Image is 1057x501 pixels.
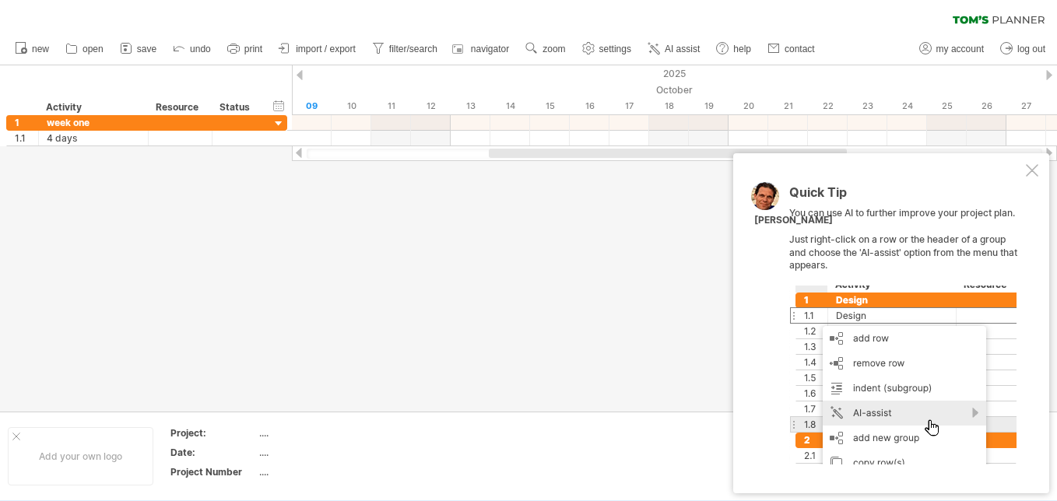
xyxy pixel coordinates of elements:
[47,115,140,130] div: week one
[451,98,490,114] div: Monday, 13 October 2025
[450,39,514,59] a: navigator
[785,44,815,54] span: contact
[570,98,609,114] div: Thursday, 16 October 2025
[46,100,139,115] div: Activity
[389,44,437,54] span: filter/search
[768,98,808,114] div: Tuesday, 21 October 2025
[190,44,211,54] span: undo
[789,186,1023,207] div: Quick Tip
[490,98,530,114] div: Tuesday, 14 October 2025
[259,426,390,440] div: ....
[789,186,1023,464] div: You can use AI to further improve your project plan. Just right-click on a row or the header of a...
[936,44,984,54] span: my account
[259,465,390,478] div: ....
[296,44,356,54] span: import / export
[599,44,631,54] span: settings
[665,44,700,54] span: AI assist
[471,44,509,54] span: navigator
[61,39,108,59] a: open
[644,39,704,59] a: AI assist
[530,98,570,114] div: Wednesday, 15 October 2025
[848,98,887,114] div: Thursday, 23 October 2025
[292,98,332,114] div: Thursday, 9 October 2025
[609,98,649,114] div: Friday, 17 October 2025
[83,44,104,54] span: open
[729,98,768,114] div: Monday, 20 October 2025
[371,98,411,114] div: Saturday, 11 October 2025
[47,131,140,145] div: 4 days
[15,131,38,145] div: 1.1
[689,98,729,114] div: Sunday, 19 October 2025
[15,115,38,130] div: 1
[733,44,751,54] span: help
[967,98,1006,114] div: Sunday, 26 October 2025
[275,39,360,59] a: import / export
[32,44,49,54] span: new
[764,39,820,59] a: contact
[887,98,927,114] div: Friday, 24 October 2025
[244,44,262,54] span: print
[915,39,989,59] a: my account
[543,44,565,54] span: zoom
[169,39,216,59] a: undo
[219,100,254,115] div: Status
[116,39,161,59] a: save
[649,98,689,114] div: Saturday, 18 October 2025
[137,44,156,54] span: save
[170,426,256,440] div: Project:
[259,446,390,459] div: ....
[712,39,756,59] a: help
[8,427,153,485] div: Add your own logo
[332,98,371,114] div: Friday, 10 October 2025
[1017,44,1045,54] span: log out
[521,39,570,59] a: zoom
[927,98,967,114] div: Saturday, 25 October 2025
[808,98,848,114] div: Wednesday, 22 October 2025
[11,39,54,59] a: new
[578,39,636,59] a: settings
[170,446,256,459] div: Date:
[170,465,256,478] div: Project Number
[156,100,203,115] div: Resource
[411,98,451,114] div: Sunday, 12 October 2025
[223,39,267,59] a: print
[1006,98,1046,114] div: Monday, 27 October 2025
[368,39,442,59] a: filter/search
[754,214,833,227] div: [PERSON_NAME]
[996,39,1050,59] a: log out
